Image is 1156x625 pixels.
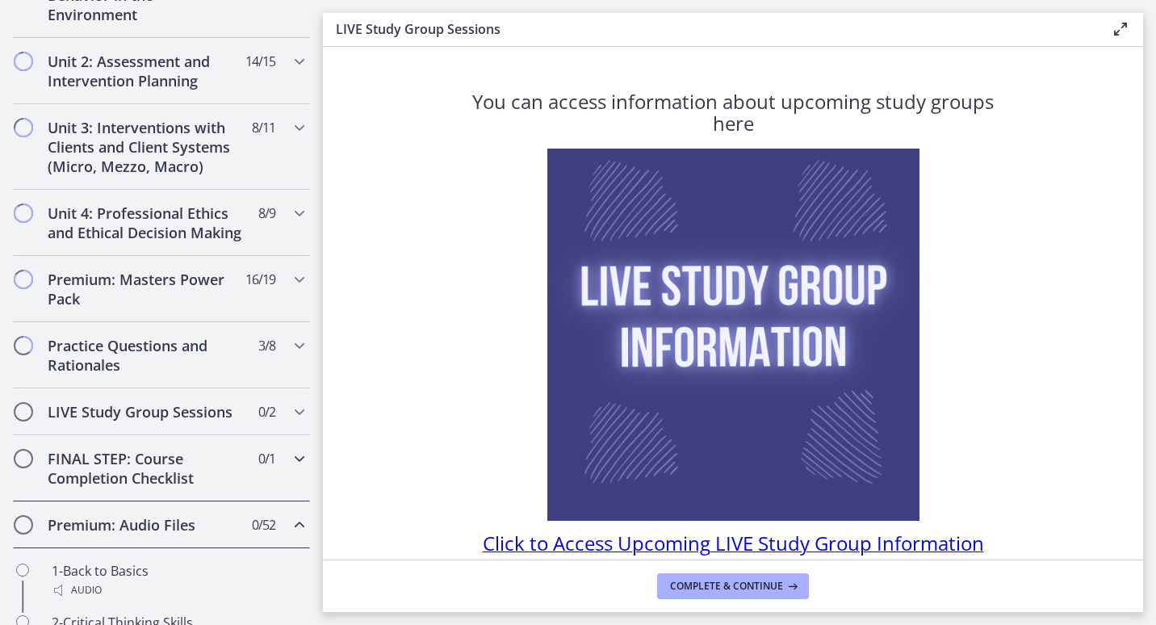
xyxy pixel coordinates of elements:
h2: Premium: Masters Power Pack [48,270,245,308]
span: 8 / 11 [252,118,275,137]
h2: LIVE Study Group Sessions [48,402,245,422]
span: 3 / 8 [258,336,275,355]
div: Audio [52,581,304,600]
img: Live_Study_Group_Information.png [547,149,919,521]
div: 1-Back to Basics [52,561,304,600]
h2: Premium: Audio Files [48,515,245,535]
button: Complete & continue [657,573,809,599]
h2: FINAL STEP: Course Completion Checklist [48,449,245,488]
span: You can access information about upcoming study groups here [472,88,994,136]
h2: Practice Questions and Rationales [48,336,245,375]
h2: Unit 4: Professional Ethics and Ethical Decision Making [48,203,245,242]
span: Click to Access Upcoming LIVE Study Group Information [483,530,984,556]
h3: LIVE Study Group Sessions [336,19,1085,39]
a: Click to Access Upcoming LIVE Study Group Information [483,537,984,555]
h2: Unit 3: Interventions with Clients and Client Systems (Micro, Mezzo, Macro) [48,118,245,176]
span: 0 / 2 [258,402,275,422]
span: 0 / 52 [252,515,275,535]
span: 14 / 15 [245,52,275,71]
h2: Unit 2: Assessment and Intervention Planning [48,52,245,90]
span: 8 / 9 [258,203,275,223]
span: Complete & continue [670,580,783,593]
span: 0 / 1 [258,449,275,468]
span: 16 / 19 [245,270,275,289]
